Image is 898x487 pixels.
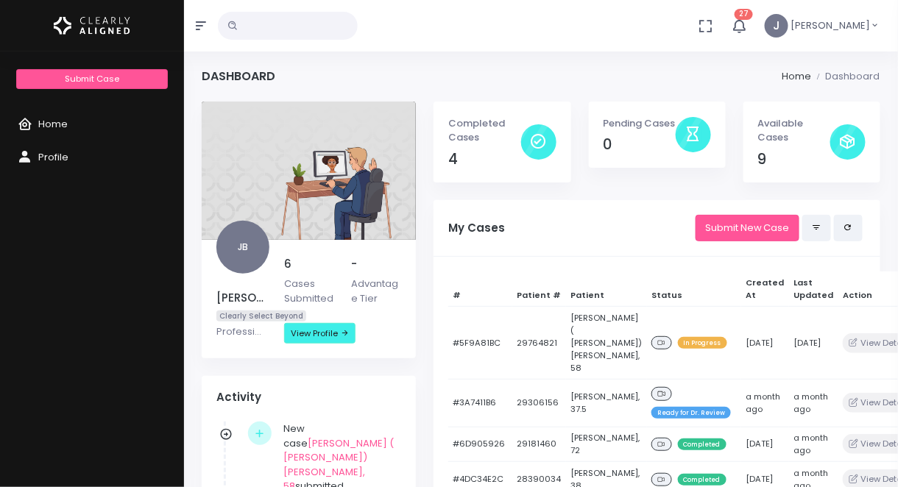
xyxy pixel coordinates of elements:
[448,271,512,306] th: #
[216,391,401,404] h4: Activity
[735,9,753,20] span: 27
[352,277,402,305] p: Advantage Tier
[512,271,566,306] th: Patient #
[512,307,566,380] td: 29764821
[65,73,119,85] span: Submit Case
[512,427,566,462] td: 29181460
[216,291,266,305] h5: [PERSON_NAME]
[647,271,742,306] th: Status
[789,379,838,427] td: a month ago
[566,271,647,306] th: Patient
[566,307,647,380] td: [PERSON_NAME] ( [PERSON_NAME]) [PERSON_NAME], 58
[216,324,266,339] p: Professional
[448,221,696,235] h5: My Cases
[38,117,68,131] span: Home
[651,407,731,419] span: Ready for Dr. Review
[758,151,830,168] h4: 9
[758,116,830,145] p: Available Cases
[791,18,871,33] span: [PERSON_NAME]
[741,379,789,427] td: a month ago
[566,379,647,427] td: [PERSON_NAME], 37.5
[216,221,269,274] span: JB
[741,271,789,306] th: Created At
[789,427,838,462] td: a month ago
[202,69,275,83] h4: Dashboard
[448,151,520,168] h4: 4
[448,379,512,427] td: #3A7411B6
[604,136,676,153] h4: 0
[284,257,334,271] h5: 6
[566,427,647,462] td: [PERSON_NAME], 72
[696,215,799,242] a: Submit New Case
[352,257,402,271] h5: -
[678,438,726,450] span: Completed
[604,116,676,131] p: Pending Cases
[216,310,306,321] span: Clearly Select Beyond
[782,69,811,84] li: Home
[38,150,68,164] span: Profile
[765,14,788,38] span: J
[54,10,130,41] img: Logo Horizontal
[284,323,356,344] a: View Profile
[448,427,512,462] td: #6D905926
[741,307,789,380] td: [DATE]
[678,337,727,349] span: In Progress
[512,379,566,427] td: 29306156
[284,277,334,305] p: Cases Submitted
[789,307,838,380] td: [DATE]
[16,69,167,89] a: Submit Case
[811,69,880,84] li: Dashboard
[741,427,789,462] td: [DATE]
[448,116,520,145] p: Completed Cases
[448,307,512,380] td: #5F9A81BC
[678,474,726,486] span: Completed
[789,271,838,306] th: Last Updated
